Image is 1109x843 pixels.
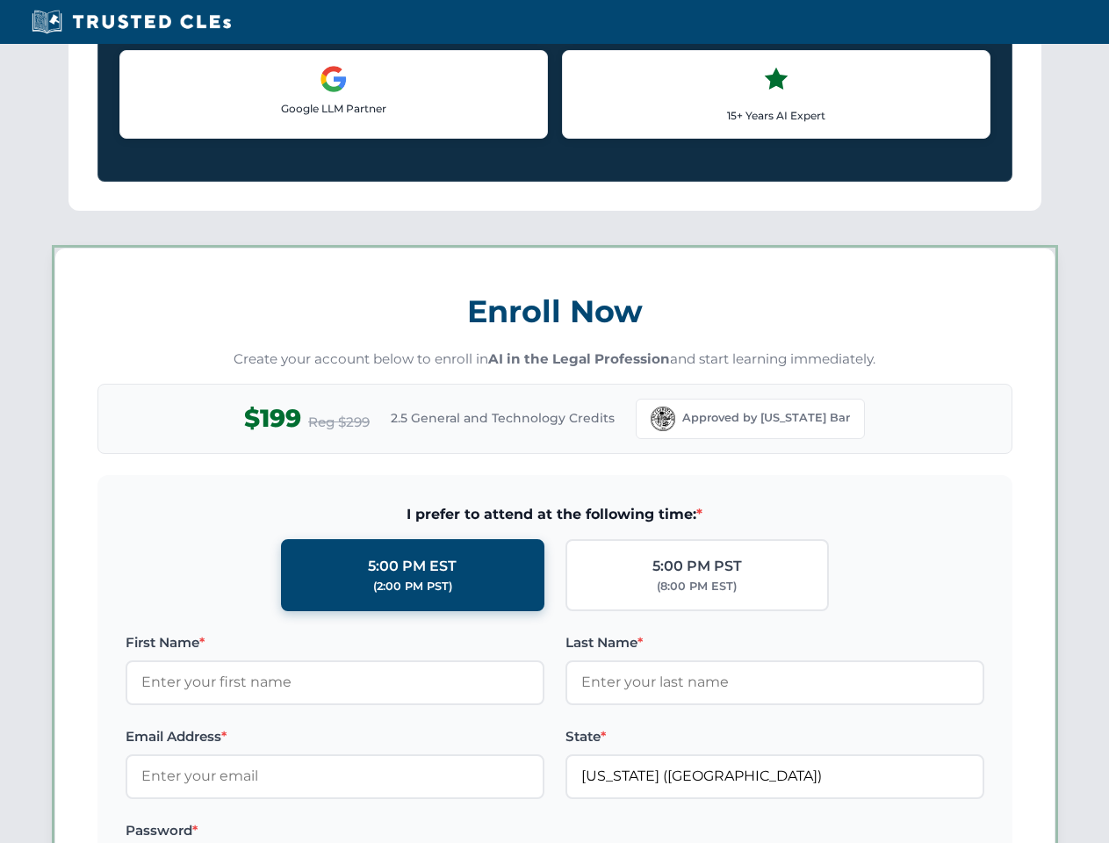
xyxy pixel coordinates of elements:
input: Enter your last name [565,660,984,704]
span: Approved by [US_STATE] Bar [682,409,850,427]
label: Email Address [126,726,544,747]
p: Google LLM Partner [134,100,533,117]
span: $199 [244,399,301,438]
div: (8:00 PM EST) [657,578,737,595]
input: Enter your first name [126,660,544,704]
input: Enter your email [126,754,544,798]
span: I prefer to attend at the following time: [126,503,984,526]
input: Florida (FL) [565,754,984,798]
p: Create your account below to enroll in and start learning immediately. [97,349,1012,370]
p: 15+ Years AI Expert [577,107,976,124]
img: Trusted CLEs [26,9,236,35]
img: Google [320,65,348,93]
strong: AI in the Legal Profession [488,350,670,367]
label: Last Name [565,632,984,653]
label: First Name [126,632,544,653]
img: Florida Bar [651,407,675,431]
span: Reg $299 [308,412,370,433]
label: Password [126,820,544,841]
div: 5:00 PM PST [652,555,742,578]
span: 2.5 General and Technology Credits [391,408,615,428]
label: State [565,726,984,747]
div: (2:00 PM PST) [373,578,452,595]
div: 5:00 PM EST [368,555,457,578]
h3: Enroll Now [97,284,1012,339]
